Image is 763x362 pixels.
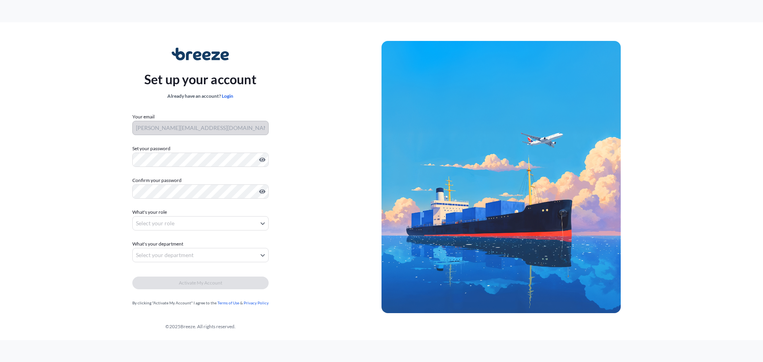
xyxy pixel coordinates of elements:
button: Select your department [132,248,269,262]
span: Select your department [136,251,194,259]
span: What's your department [132,240,183,248]
label: Set your password [132,145,269,153]
a: Login [222,93,233,99]
div: Already have an account? [144,92,256,100]
div: By clicking "Activate My Account" I agree to the & [132,299,269,307]
img: Breeze [172,48,229,60]
span: What's your role [132,208,167,216]
label: Your email [132,113,155,121]
button: Show password [259,157,265,163]
button: Activate My Account [132,277,269,289]
div: © 2025 Breeze. All rights reserved. [19,323,381,331]
a: Privacy Policy [244,300,269,305]
p: Set up your account [144,70,256,89]
span: Activate My Account [179,279,222,287]
a: Terms of Use [217,300,239,305]
button: Show password [259,188,265,195]
label: Confirm your password [132,176,269,184]
button: Select your role [132,216,269,230]
img: Ship illustration [381,41,621,313]
input: Your email address [132,121,269,135]
span: Select your role [136,219,174,227]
